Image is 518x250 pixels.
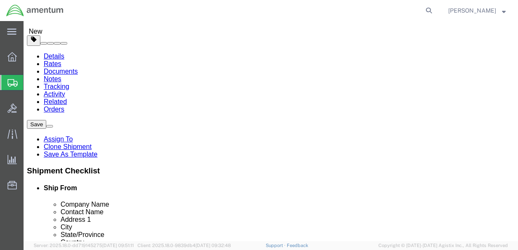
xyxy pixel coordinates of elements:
span: Copyright © [DATE]-[DATE] Agistix Inc., All Rights Reserved [378,242,508,249]
span: [DATE] 09:32:48 [196,243,231,248]
button: [PERSON_NAME] [448,5,506,16]
a: Support [266,243,287,248]
span: Client: 2025.18.0-9839db4 [137,243,231,248]
a: Feedback [287,243,308,248]
img: logo [6,4,64,17]
span: Server: 2025.18.0-dd719145275 [34,243,134,248]
iframe: FS Legacy Container [24,21,518,241]
span: Brandon Morin [448,6,496,15]
span: [DATE] 09:51:11 [102,243,134,248]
